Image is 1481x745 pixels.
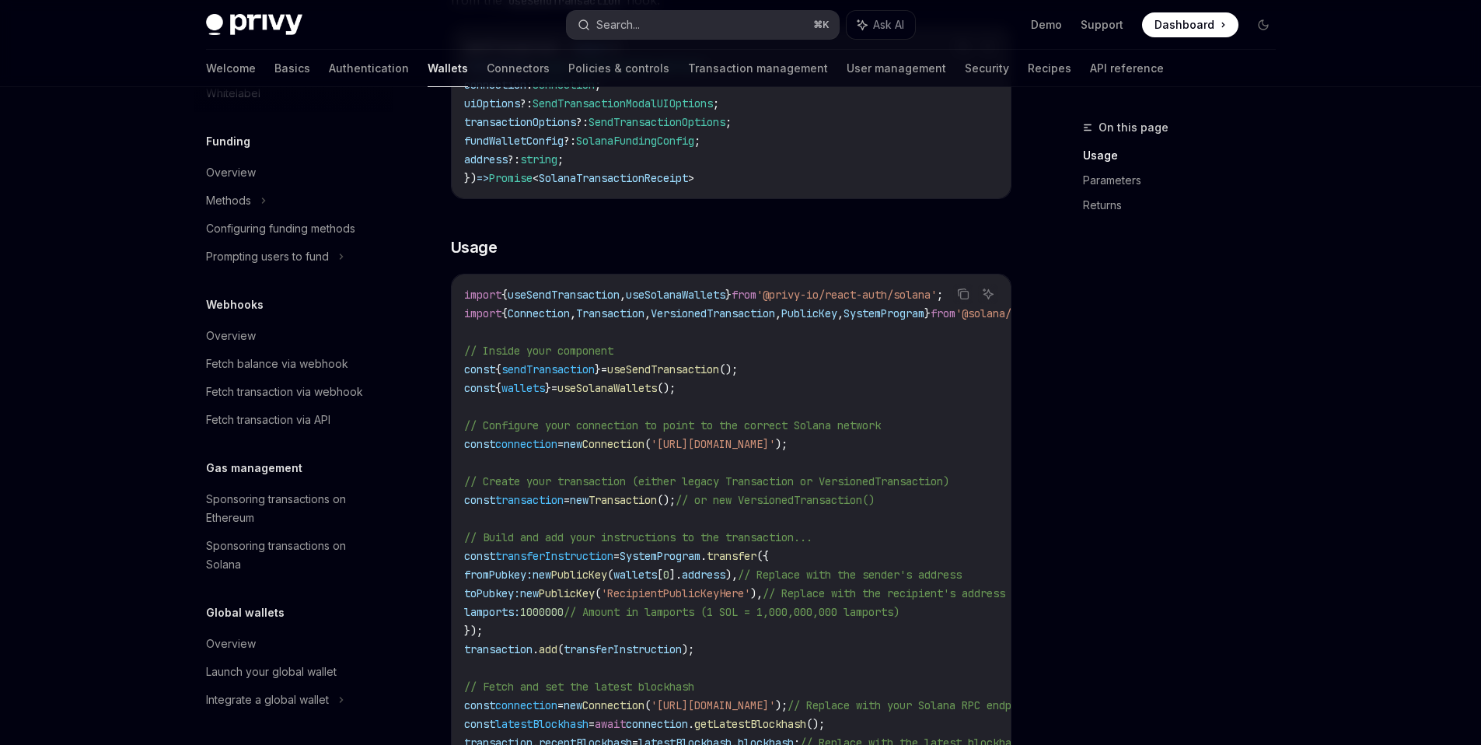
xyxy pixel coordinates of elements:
[564,134,576,148] span: ?:
[508,288,620,302] span: useSendTransaction
[520,605,564,619] span: 1000000
[206,132,250,151] h5: Funding
[1154,17,1214,33] span: Dashboard
[596,16,640,34] div: Search...
[576,115,589,129] span: ?:
[937,288,943,302] span: ;
[663,568,669,582] span: 0
[464,381,495,395] span: const
[688,50,828,87] a: Transaction management
[644,437,651,451] span: (
[1090,50,1164,87] a: API reference
[464,680,694,694] span: // Fetch and set the latest blockhash
[570,493,589,507] span: new
[582,437,644,451] span: Connection
[978,284,998,304] button: Ask AI
[1083,168,1288,193] a: Parameters
[464,717,495,731] span: const
[464,549,495,563] span: const
[847,11,915,39] button: Ask AI
[775,306,781,320] span: ,
[464,344,613,358] span: // Inside your component
[613,568,657,582] span: wallets
[551,381,557,395] span: =
[732,288,756,302] span: from
[644,306,651,320] span: ,
[489,171,533,185] span: Promise
[464,362,495,376] span: const
[1031,17,1062,33] a: Demo
[651,306,775,320] span: VersionedTransaction
[595,362,601,376] span: }
[694,717,806,731] span: getLatestBlockhash
[206,383,363,401] div: Fetch transaction via webhook
[763,586,1005,600] span: // Replace with the recipient's address
[626,288,725,302] span: useSolanaWallets
[813,19,830,31] span: ⌘ K
[194,658,393,686] a: Launch your global wallet
[651,437,775,451] span: '[URL][DOMAIN_NAME]'
[487,50,550,87] a: Connectors
[873,17,904,33] span: Ask AI
[464,418,881,432] span: // Configure your connection to point to the correct Solana network
[206,191,251,210] div: Methods
[589,717,595,731] span: =
[557,381,657,395] span: useSolanaWallets
[775,698,788,712] span: );
[194,350,393,378] a: Fetch balance via webhook
[844,306,924,320] span: SystemProgram
[557,698,564,712] span: =
[719,362,738,376] span: ();
[1099,118,1168,137] span: On this page
[206,663,337,681] div: Launch your global wallet
[931,306,955,320] span: from
[564,493,570,507] span: =
[700,549,707,563] span: .
[495,362,501,376] span: {
[206,537,383,574] div: Sponsoring transactions on Solana
[567,11,839,39] button: Search...⌘K
[464,134,564,148] span: fundWalletConfig
[781,306,837,320] span: PublicKey
[595,586,601,600] span: (
[464,171,477,185] span: })
[620,549,700,563] span: SystemProgram
[1028,50,1071,87] a: Recipes
[539,642,557,656] span: add
[551,568,607,582] span: PublicKey
[464,96,520,110] span: uiOptions
[206,490,383,527] div: Sponsoring transactions on Ethereum
[557,642,564,656] span: (
[495,493,564,507] span: transaction
[847,50,946,87] a: User management
[206,635,256,653] div: Overview
[694,134,700,148] span: ;
[955,306,1061,320] span: '@solana/web3.js'
[837,306,844,320] span: ,
[644,698,651,712] span: (
[1083,193,1288,218] a: Returns
[194,630,393,658] a: Overview
[533,568,551,582] span: new
[607,568,613,582] span: (
[557,152,564,166] span: ;
[464,530,812,544] span: // Build and add your instructions to the transaction...
[464,493,495,507] span: const
[274,50,310,87] a: Basics
[428,50,468,87] a: Wallets
[194,485,393,532] a: Sponsoring transactions on Ethereum
[194,322,393,350] a: Overview
[725,115,732,129] span: ;
[501,288,508,302] span: {
[688,171,694,185] span: >
[464,605,520,619] span: lamports:
[750,586,763,600] span: ),
[589,115,725,129] span: SendTransactionOptions
[669,568,682,582] span: ].
[626,717,688,731] span: connection
[501,362,595,376] span: sendTransaction
[206,691,329,709] div: Integrate a global wallet
[564,605,899,619] span: // Amount in lamports (1 SOL = 1,000,000,000 lamports)
[194,378,393,406] a: Fetch transaction via webhook
[595,717,626,731] span: await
